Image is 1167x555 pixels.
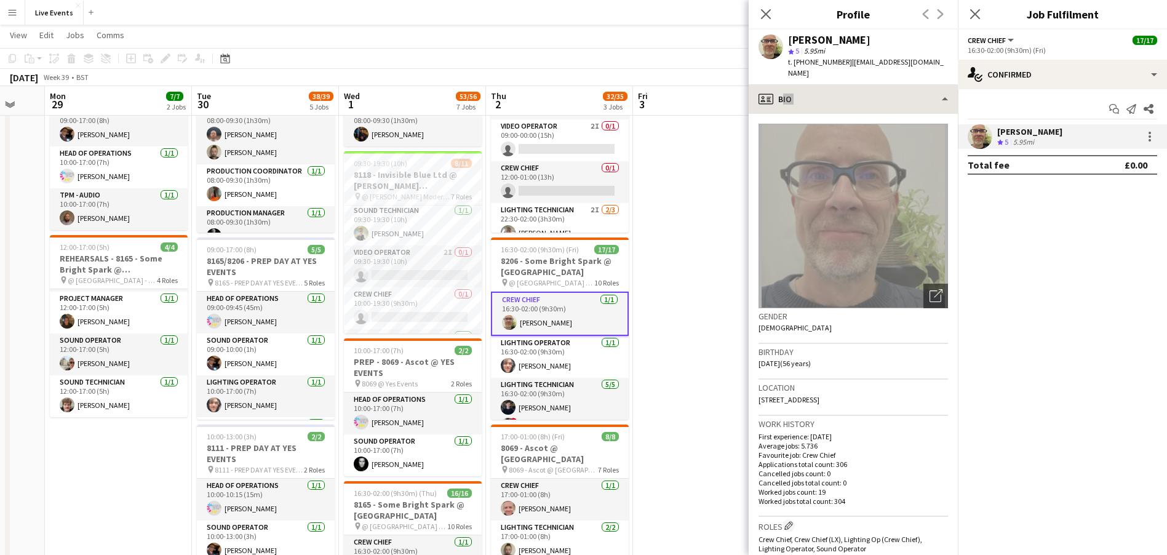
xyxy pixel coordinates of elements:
[491,119,629,161] app-card-role: Video Operator2I0/109:00-00:00 (15h)
[968,36,1016,45] button: Crew Chief
[10,30,27,41] span: View
[10,71,38,84] div: [DATE]
[50,188,188,230] app-card-role: TPM - AUDIO1/110:00-17:00 (7h)[PERSON_NAME]
[309,92,333,101] span: 38/39
[50,253,188,275] h3: REHEARSALS - 8165 - Some Bright Spark @ [GEOGRAPHIC_DATA]
[197,238,335,420] div: 09:00-17:00 (8h)5/58165/8206 - PREP DAY AT YES EVENTS 8165 - PREP DAY AT YES EVENTS5 RolesHead of...
[197,255,335,277] h3: 8165/8206 - PREP DAY AT YES EVENTS
[344,204,482,246] app-card-role: Sound Technician1/109:30-19:30 (10h)[PERSON_NAME]
[5,27,32,43] a: View
[344,169,482,191] h3: 8118 - Invisible Blue Ltd @ [PERSON_NAME][GEOGRAPHIC_DATA]
[491,255,629,277] h3: 8206 - Some Bright Spark @ [GEOGRAPHIC_DATA]
[344,287,482,329] app-card-role: Crew Chief0/110:00-19:30 (9h30m)
[309,102,333,111] div: 5 Jobs
[41,73,71,82] span: Week 39
[304,278,325,287] span: 5 Roles
[491,90,506,102] span: Thu
[48,97,66,111] span: 29
[344,356,482,378] h3: PREP - 8069 - Ascot @ YES EVENTS
[68,276,157,285] span: @ [GEOGRAPHIC_DATA] - 8165
[354,346,404,355] span: 10:00-17:00 (7h)
[968,36,1006,45] span: Crew Chief
[447,522,472,531] span: 10 Roles
[76,73,89,82] div: BST
[491,479,629,521] app-card-role: Crew Chief1/117:00-01:00 (8h)[PERSON_NAME]
[344,151,482,333] app-job-card: 09:30-19:30 (10h)8/118118 - Invisible Blue Ltd @ [PERSON_NAME][GEOGRAPHIC_DATA] @ [PERSON_NAME] M...
[501,432,565,441] span: 17:00-01:00 (8h) (Fri)
[344,329,482,371] app-card-role: Crew Chief1/1
[362,522,447,531] span: @ [GEOGRAPHIC_DATA] - 8165
[788,34,870,46] div: [PERSON_NAME]
[39,30,54,41] span: Edit
[195,97,211,111] span: 30
[97,30,124,41] span: Comms
[759,382,948,393] h3: Location
[455,346,472,355] span: 2/2
[759,487,948,497] p: Worked jobs count: 19
[25,1,84,25] button: Live Events
[491,161,629,203] app-card-role: Crew Chief0/112:00-01:00 (13h)
[362,192,451,201] span: @ [PERSON_NAME] Modern - 8118
[344,246,482,287] app-card-role: Video Operator2I0/109:30-19:30 (10h)
[598,465,619,474] span: 7 Roles
[802,46,827,55] span: 5.95mi
[207,245,257,254] span: 09:00-17:00 (8h)
[344,499,482,521] h3: 8165 - Some Bright Spark @ [GEOGRAPHIC_DATA]
[50,333,188,375] app-card-role: Sound Operator1/112:00-17:00 (5h)[PERSON_NAME]
[451,379,472,388] span: 2 Roles
[344,105,482,146] app-card-role: TPC Coordinator1/108:00-09:30 (1h30m)[PERSON_NAME]
[594,278,619,287] span: 10 Roles
[344,434,482,476] app-card-role: Sound Operator1/110:00-17:00 (7h)[PERSON_NAME]
[603,92,627,101] span: 32/35
[451,192,472,201] span: 7 Roles
[166,92,183,101] span: 7/7
[491,336,629,378] app-card-role: Lighting Operator1/116:30-02:00 (9h30m)[PERSON_NAME]
[50,235,188,417] app-job-card: 12:00-17:00 (5h)4/4REHEARSALS - 8165 - Some Bright Spark @ [GEOGRAPHIC_DATA] @ [GEOGRAPHIC_DATA] ...
[795,46,799,55] span: 5
[50,50,188,230] app-job-card: 09:00-17:00 (8h)3/37794 & 7781 - PREP DAY AT YES EVENTS 7794 & 7781 - PREP DAY AT YES EVENTS3 Rol...
[197,206,335,248] app-card-role: Production Manager1/108:00-09:30 (1h30m)[PERSON_NAME]
[491,50,629,233] app-job-card: 09:00-02:00 (17h) (Fri)7/108118 - Invisible Blue Ltd @ [PERSON_NAME][GEOGRAPHIC_DATA] @ [PERSON_N...
[491,238,629,420] div: 16:30-02:00 (9h30m) (Fri)17/178206 - Some Bright Spark @ [GEOGRAPHIC_DATA] @ [GEOGRAPHIC_DATA] - ...
[759,346,948,357] h3: Birthday
[197,442,335,465] h3: 8111 - PREP DAY AT YES EVENTS
[1125,159,1147,171] div: £0.00
[308,432,325,441] span: 2/2
[594,245,619,254] span: 17/17
[197,105,335,164] app-card-role: Lighting Technician2/208:00-09:30 (1h30m)[PERSON_NAME][PERSON_NAME]
[197,417,335,459] app-card-role: Production Director1/1
[491,378,629,491] app-card-role: Lighting Technician5/516:30-02:00 (9h30m)[PERSON_NAME]!
[344,338,482,476] app-job-card: 10:00-17:00 (7h)2/2PREP - 8069 - Ascot @ YES EVENTS 8069 @ Yes Events2 RolesHead of Operations1/1...
[456,92,480,101] span: 53/56
[157,276,178,285] span: 4 Roles
[509,465,598,474] span: 8069 - Ascot @ [GEOGRAPHIC_DATA]
[447,489,472,498] span: 16/16
[197,50,335,233] app-job-card: 08:00-00:30 (16h30m) (Wed)12/127794 - Rocket Food Ltd @ [PERSON_NAME] Collection @ [PERSON_NAME] ...
[491,292,629,336] app-card-role: Crew Chief1/116:30-02:00 (9h30m)[PERSON_NAME]
[509,278,594,287] span: @ [GEOGRAPHIC_DATA] - 8206
[451,159,472,168] span: 8/11
[92,27,129,43] a: Comms
[759,395,819,404] span: [STREET_ADDRESS]
[50,90,66,102] span: Mon
[788,57,852,66] span: t. [PHONE_NUMBER]
[997,126,1062,137] div: [PERSON_NAME]
[759,460,948,469] p: Applications total count: 306
[636,97,648,111] span: 3
[510,418,517,425] span: !
[788,57,944,78] span: | [EMAIL_ADDRESS][DOMAIN_NAME]
[304,465,325,474] span: 2 Roles
[167,102,186,111] div: 2 Jobs
[456,102,480,111] div: 7 Jobs
[968,159,1010,171] div: Total fee
[958,6,1167,22] h3: Job Fulfilment
[958,60,1167,89] div: Confirmed
[603,102,627,111] div: 3 Jobs
[759,535,922,553] span: Crew Chief, Crew Chief (LX), Lighting Op (Crew Chief), Lighting Operator, Sound Operator
[501,245,579,254] span: 16:30-02:00 (9h30m) (Fri)
[491,442,629,465] h3: 8069 - Ascot @ [GEOGRAPHIC_DATA]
